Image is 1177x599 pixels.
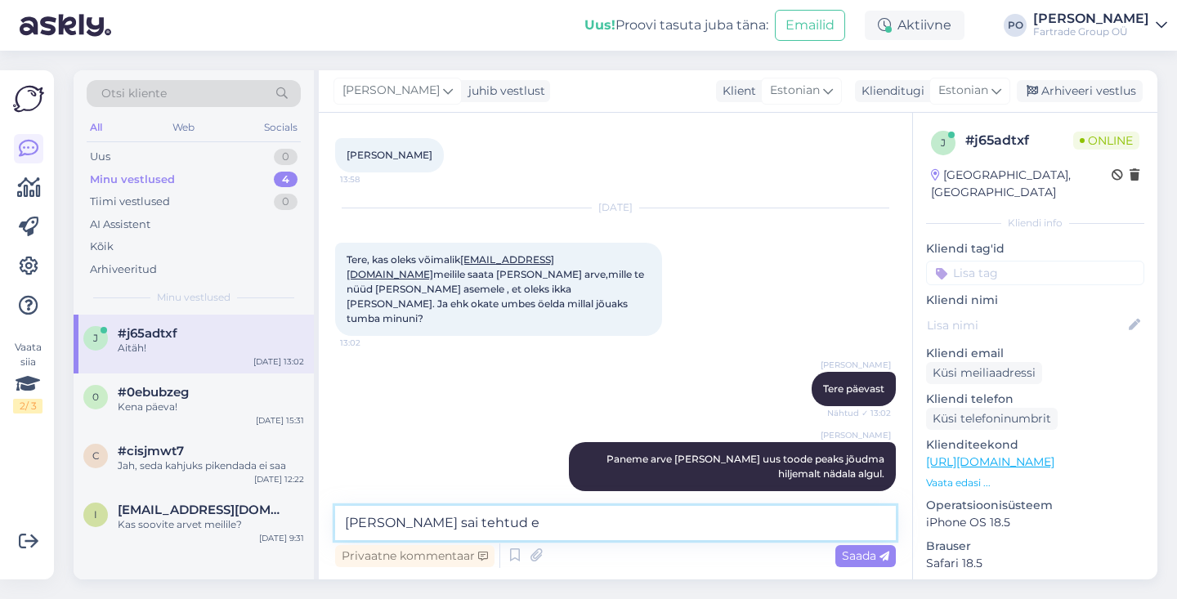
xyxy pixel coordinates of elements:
span: Online [1073,132,1139,150]
p: Safari 18.5 [926,555,1144,572]
p: Kliendi telefon [926,391,1144,408]
div: Minu vestlused [90,172,175,188]
input: Lisa nimi [927,316,1126,334]
div: 0 [274,149,298,165]
p: iPhone OS 18.5 [926,514,1144,531]
div: # j65adtxf [965,131,1073,150]
p: Klienditeekond [926,436,1144,454]
div: Kas soovite arvet meilile? [118,517,304,532]
div: All [87,117,105,138]
div: Aktiivne [865,11,964,40]
div: Uus [90,149,110,165]
div: Küsi telefoninumbrit [926,408,1058,430]
span: indrek@amco.ee [118,503,288,517]
span: [PERSON_NAME] [342,82,440,100]
span: Nähtud ✓ 13:02 [827,407,891,419]
div: [DATE] 12:22 [254,473,304,485]
img: Askly Logo [13,83,44,114]
div: Kena päeva! [118,400,304,414]
div: Arhiveeri vestlus [1017,80,1143,102]
p: Brauser [926,538,1144,555]
div: 0 [274,194,298,210]
div: Tiimi vestlused [90,194,170,210]
span: Minu vestlused [157,290,230,305]
p: Kliendi nimi [926,292,1144,309]
div: [DATE] [335,200,896,215]
div: Web [169,117,198,138]
p: Kliendi email [926,345,1144,362]
input: Lisa tag [926,261,1144,285]
span: [PERSON_NAME] [821,429,891,441]
span: [PERSON_NAME] [347,149,432,161]
div: Aitäh! [118,341,304,355]
div: 4 [274,172,298,188]
div: Kliendi info [926,216,1144,230]
div: Jah, seda kahjuks pikendada ei saa [118,458,304,473]
span: Tere, kas oleks võimalik meilile saata [PERSON_NAME] arve,mille te nüüd [PERSON_NAME] asemele , e... [347,253,647,324]
span: j [93,332,98,344]
div: [DATE] 9:31 [259,532,304,544]
span: Estonian [770,82,820,100]
div: [GEOGRAPHIC_DATA], [GEOGRAPHIC_DATA] [931,167,1112,201]
span: c [92,449,100,462]
span: #cisjmwt7 [118,444,184,458]
span: 13:58 [340,173,401,186]
b: Uus! [584,17,615,33]
span: i [94,508,97,521]
span: #j65adtxf [118,326,177,341]
p: Vaata edasi ... [926,476,1144,490]
span: Estonian [938,82,988,100]
p: Operatsioonisüsteem [926,497,1144,514]
textarea: [PERSON_NAME] sai tehtud ei [335,506,896,540]
span: 13:02 [340,337,401,349]
span: Tere päevast [823,382,884,395]
button: Emailid [775,10,845,41]
div: Küsi meiliaadressi [926,362,1042,384]
span: Saada [842,548,889,563]
div: PO [1004,14,1027,37]
span: #0ebubzeg [118,385,189,400]
span: 0 [92,391,99,403]
p: Kliendi tag'id [926,240,1144,257]
div: Arhiveeritud [90,262,157,278]
div: Klient [716,83,756,100]
span: Otsi kliente [101,85,167,102]
div: Fartrade Group OÜ [1033,25,1149,38]
div: Socials [261,117,301,138]
span: j [941,136,946,149]
div: 2 / 3 [13,399,43,413]
span: Paneme arve [PERSON_NAME] uus toode peaks jõudma hiljemalt nädala algul. [606,453,887,480]
div: Vaata siia [13,340,43,413]
span: [PERSON_NAME] [821,359,891,371]
div: [DATE] 15:31 [256,414,304,427]
div: AI Assistent [90,217,150,233]
div: [PERSON_NAME] [1033,12,1149,25]
a: [URL][DOMAIN_NAME] [926,454,1054,469]
div: Kõik [90,239,114,255]
div: [DATE] 13:02 [253,355,304,368]
div: juhib vestlust [462,83,545,100]
div: Privaatne kommentaar [335,545,495,567]
div: Proovi tasuta juba täna: [584,16,768,35]
div: Klienditugi [855,83,924,100]
a: [PERSON_NAME]Fartrade Group OÜ [1033,12,1167,38]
